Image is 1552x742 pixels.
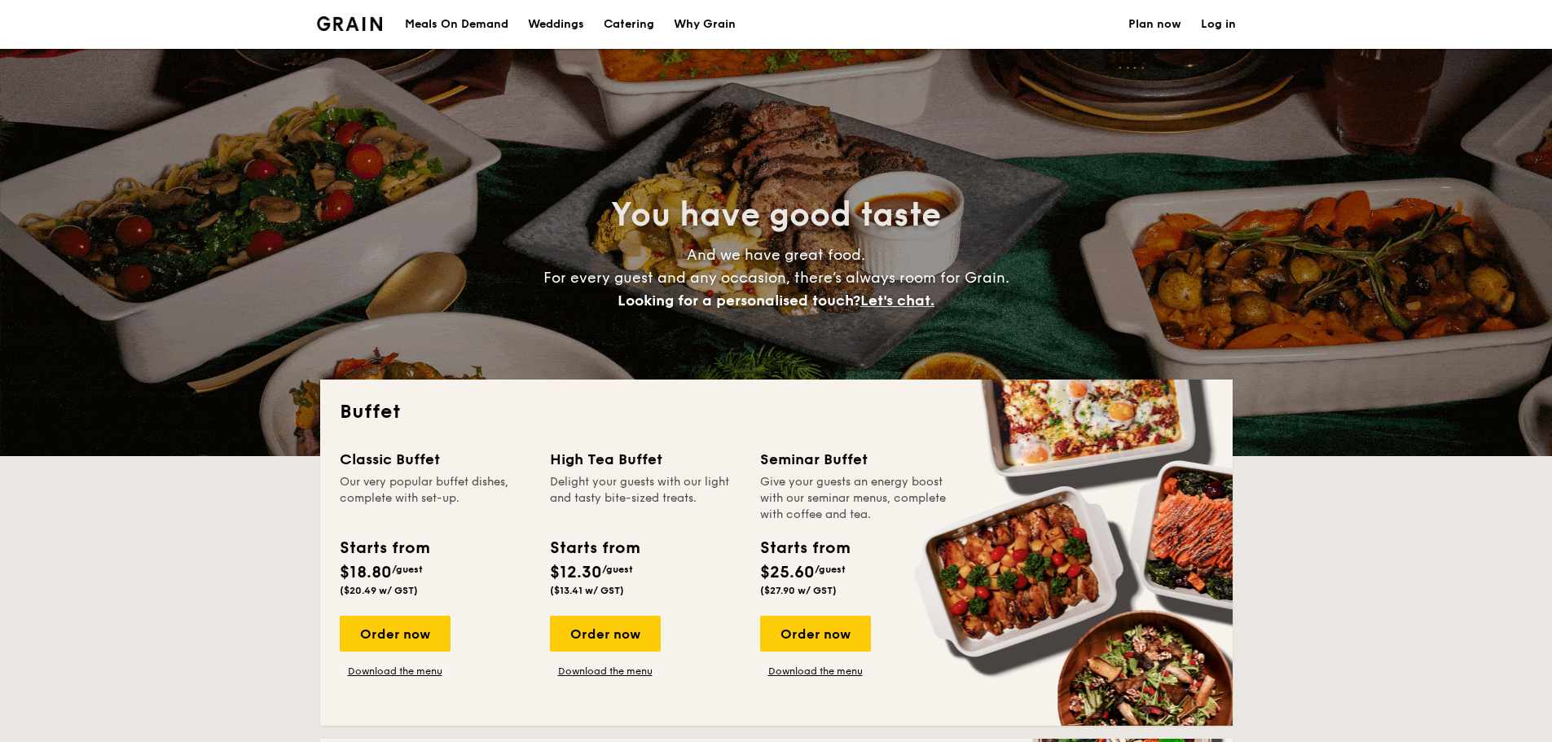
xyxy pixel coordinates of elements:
[550,448,741,471] div: High Tea Buffet
[340,585,418,596] span: ($20.49 w/ GST)
[340,563,392,582] span: $18.80
[550,563,602,582] span: $12.30
[340,448,530,471] div: Classic Buffet
[760,563,815,582] span: $25.60
[860,292,934,310] span: Let's chat.
[815,564,846,575] span: /guest
[602,564,633,575] span: /guest
[550,585,624,596] span: ($13.41 w/ GST)
[340,474,530,523] div: Our very popular buffet dishes, complete with set-up.
[317,16,383,31] a: Logotype
[760,536,849,560] div: Starts from
[550,536,639,560] div: Starts from
[760,585,837,596] span: ($27.90 w/ GST)
[340,536,429,560] div: Starts from
[760,474,951,523] div: Give your guests an energy boost with our seminar menus, complete with coffee and tea.
[340,616,451,652] div: Order now
[550,474,741,523] div: Delight your guests with our light and tasty bite-sized treats.
[550,616,661,652] div: Order now
[317,16,383,31] img: Grain
[760,448,951,471] div: Seminar Buffet
[550,665,661,678] a: Download the menu
[392,564,423,575] span: /guest
[340,399,1213,425] h2: Buffet
[760,616,871,652] div: Order now
[760,665,871,678] a: Download the menu
[340,665,451,678] a: Download the menu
